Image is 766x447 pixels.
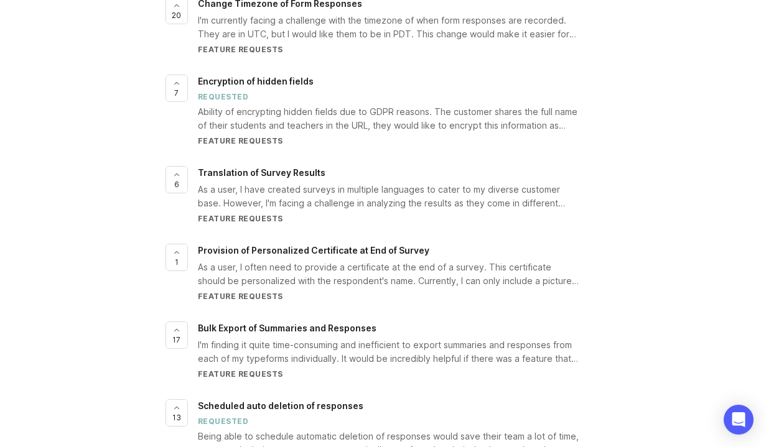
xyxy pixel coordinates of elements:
[198,338,579,366] div: I'm finding it quite time-consuming and inefficient to export summaries and responses from each o...
[198,244,601,302] a: Provision of Personalized Certificate at End of SurveyAs a user, I often need to provide a certif...
[198,76,314,86] span: Encryption of hidden fields
[172,412,181,423] span: 13
[198,91,249,102] div: requested
[198,400,363,411] span: Scheduled auto deletion of responses
[172,10,181,21] span: 20
[198,369,579,379] div: Feature Requests
[175,257,179,267] span: 1
[172,334,180,345] span: 17
[166,166,188,193] button: 6
[198,291,579,302] div: Feature Requests
[198,167,325,178] span: Translation of Survey Results
[166,399,188,426] button: 13
[198,136,579,146] div: Feature Requests
[198,321,601,379] a: Bulk Export of Summaries and ResponsesI'm finding it quite time-consuming and inefficient to expo...
[174,179,179,190] span: 6
[198,44,579,55] div: Feature Requests
[724,405,754,435] div: Open Intercom Messenger
[198,260,579,288] div: As a user, I often need to provide a certificate at the end of a survey. This certificate should ...
[198,323,376,333] span: Bulk Export of Summaries and Responses
[198,14,579,41] div: I'm currently facing a challenge with the timezone of when form responses are recorded. They are ...
[198,416,249,426] div: requested
[166,321,188,349] button: 17
[198,213,579,224] div: Feature Requests
[198,183,579,210] div: As a user, I have created surveys in multiple languages to cater to my diverse customer base. How...
[174,88,179,98] span: 7
[198,245,429,256] span: Provision of Personalized Certificate at End of Survey
[166,244,188,271] button: 1
[166,75,188,102] button: 7
[198,75,601,146] a: Encryption of hidden fieldsrequestedAbility of encrypting hidden fields due to GDPR reasons. The ...
[198,105,579,132] div: Ability of encrypting hidden fields due to GDPR reasons. The customer shares the full name of the...
[198,166,601,224] a: Translation of Survey ResultsAs a user, I have created surveys in multiple languages to cater to ...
